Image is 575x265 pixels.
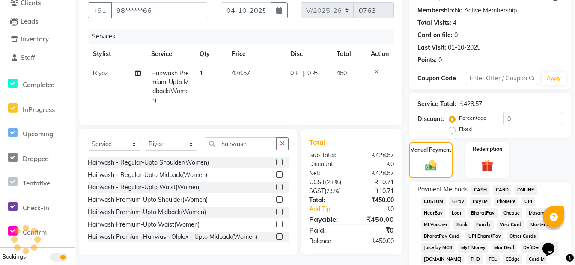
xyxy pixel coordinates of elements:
[93,69,108,77] span: Riyaz
[521,197,535,206] span: UPI
[507,231,539,241] span: Other Cards
[421,243,455,253] span: Juice by MCB
[309,187,325,195] span: SGST
[331,44,366,64] th: Total
[501,208,523,218] span: Cheque
[471,185,489,195] span: CASH
[88,195,208,204] div: Hairwash Premium-Upto Shoulder(Women)
[88,208,206,217] div: Hairwash Premium-Upto Midback(Women)
[468,254,483,264] span: THD
[417,31,453,40] div: Card on file:
[438,56,442,65] div: 0
[88,44,146,64] th: Stylist
[449,197,467,206] span: GPay
[366,44,394,64] th: Action
[303,151,352,160] div: Sub Total:
[21,17,38,25] span: Leads
[88,233,257,241] div: Hairwash Premium-Hairwash Olplex - Upto Midback(Women)
[417,56,437,65] div: Points:
[477,158,497,173] img: _gift.svg
[515,185,537,195] span: ONLINE
[23,179,50,187] span: Tentative
[200,69,203,77] span: 1
[352,237,400,246] div: ₹450.00
[88,171,207,180] div: Hairwash - Regular-Upto Midback(Women)
[486,254,500,264] span: TCL
[290,69,299,78] span: 0 F
[527,220,560,230] span: Master Card
[421,231,462,241] span: BharatPay Card
[303,237,352,246] div: Balance :
[352,169,400,178] div: ₹428.57
[194,44,226,64] th: Qty
[327,179,340,185] span: 2.5%
[417,74,466,83] div: Coupon Code
[2,17,73,26] a: Leads
[417,100,456,109] div: Service Total:
[303,178,352,187] div: ( )
[492,243,517,253] span: MariDeal
[337,69,347,77] span: 450
[539,231,566,256] iframe: chat widget
[88,220,200,229] div: Hairwash Premium-Upto Waist(Women)
[466,72,538,85] input: Enter Offer / Coupon Code
[303,169,352,178] div: Net:
[470,197,491,206] span: PayTM
[417,115,444,124] div: Discount:
[303,225,352,235] div: Paid:
[23,81,55,89] span: Completed
[352,225,400,235] div: ₹0
[2,253,26,260] span: Bookings
[352,196,400,205] div: ₹450.00
[205,137,277,150] input: Search or Scan
[111,2,208,18] input: Search by Name/Mobile/Email/Code
[146,44,194,64] th: Service
[23,204,49,212] span: Check-In
[352,187,400,196] div: ₹10.71
[309,178,325,186] span: CGST
[417,43,446,52] div: Last Visit:
[494,197,518,206] span: PhonePe
[303,205,360,214] a: Add Tip
[303,160,352,169] div: Discount:
[21,53,35,62] span: Staff
[417,6,562,15] div: No Active Membership
[497,220,524,230] span: Visa Card
[232,69,250,77] span: 428.57
[449,208,465,218] span: Loan
[417,185,468,194] span: Payment Methods
[421,220,450,230] span: MI Voucher
[352,178,400,187] div: ₹10.71
[458,243,488,253] span: MyT Money
[448,43,480,52] div: 01-10-2025
[309,138,329,147] span: Total
[468,208,498,218] span: BharatPay
[326,188,339,194] span: 2.5%
[352,214,400,224] div: ₹450.00
[417,18,451,27] div: Total Visits:
[302,69,304,78] span: |
[285,44,332,64] th: Disc
[151,69,189,104] span: Hairwash Premium-Upto Midback(Women)
[453,18,456,27] div: 4
[307,69,318,78] span: 0 %
[89,29,400,44] div: Services
[23,130,53,138] span: Upcoming
[23,155,49,163] span: Dropped
[453,220,470,230] span: Bank
[360,205,400,214] div: ₹0
[88,2,112,18] button: +91
[503,254,523,264] span: CEdge
[473,145,502,153] label: Redemption
[526,254,547,264] span: Card M
[521,243,545,253] span: DefiDeal
[226,44,285,64] th: Price
[465,231,503,241] span: UPI BharatPay
[2,53,73,63] a: Staff
[460,100,482,109] div: ₹428.57
[21,35,49,43] span: Inventory
[459,114,486,122] label: Percentage
[526,208,555,218] span: MosamBee
[421,208,445,218] span: NearBuy
[23,106,55,114] span: InProgress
